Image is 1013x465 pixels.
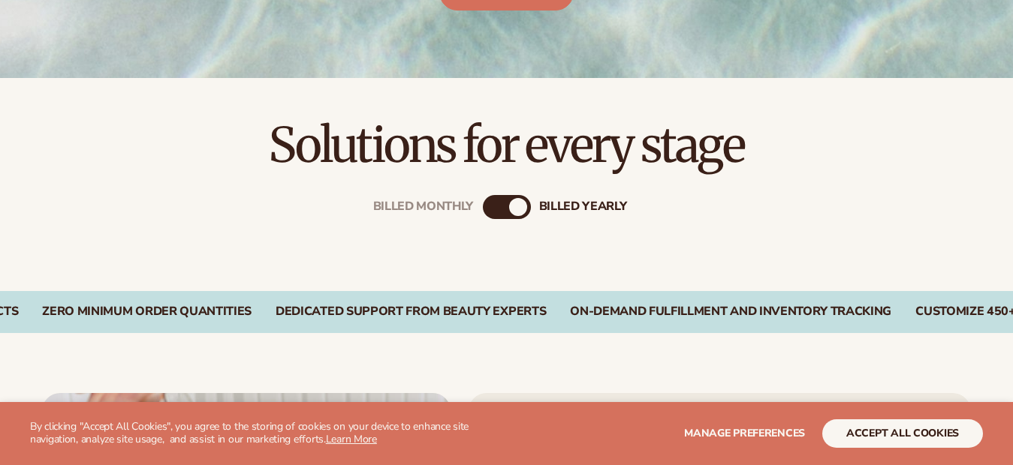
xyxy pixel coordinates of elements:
div: Zero Minimum Order QuantitieS [42,304,252,319]
div: Dedicated Support From Beauty Experts [276,304,546,319]
button: Manage preferences [684,419,805,448]
span: Manage preferences [684,426,805,440]
h2: Solutions for every stage [42,120,971,170]
a: Learn More [326,432,377,446]
div: On-Demand Fulfillment and Inventory Tracking [570,304,891,319]
div: Billed Monthly [373,199,474,214]
button: accept all cookies [822,419,983,448]
p: By clicking "Accept All Cookies", you agree to the storing of cookies on your device to enhance s... [30,421,500,446]
div: billed Yearly [539,199,627,214]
